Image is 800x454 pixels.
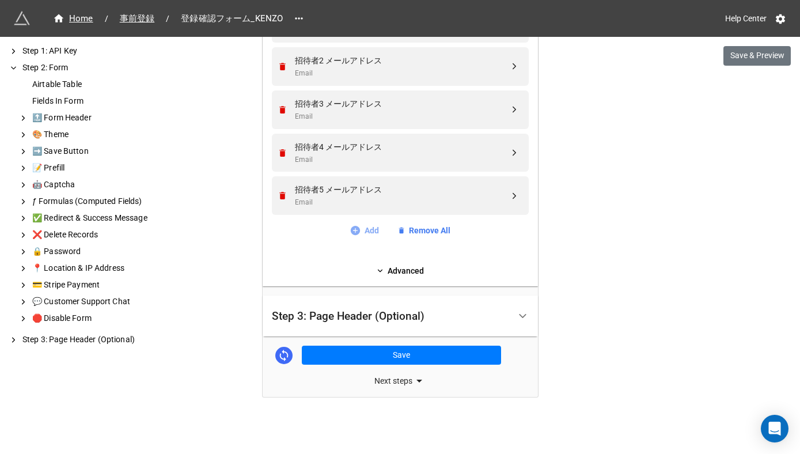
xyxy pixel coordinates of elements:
a: Remove [278,105,291,115]
div: 📍 Location & IP Address [30,262,184,274]
li: / [105,13,108,25]
div: 招待者3 メールアドレス [295,97,509,110]
div: Next steps [263,374,538,388]
div: Step 2: Form [20,62,184,74]
div: 招待者5 メールアドレス [295,183,509,196]
div: ❌ Delete Records [30,229,184,241]
img: miniextensions-icon.73ae0678.png [14,10,30,27]
a: Remove [278,191,291,200]
div: Step 1: API Key [20,45,184,57]
div: 🔝 Form Header [30,112,184,124]
div: Home [53,12,93,25]
div: ➡️ Save Button [30,145,184,157]
div: 招待者4 メールアドレス [295,141,509,153]
div: Step 3: Page Header (Optional) [272,311,424,322]
div: 🔒 Password [30,245,184,258]
div: 🎨 Theme [30,128,184,141]
div: ƒ Formulas (Computed Fields) [30,195,184,207]
span: 登録確認フォーム_KENZO [174,12,290,25]
nav: breadcrumb [46,12,290,25]
div: ✅ Redirect & Success Message [30,212,184,224]
a: Help Center [717,8,775,29]
div: 招待者2 メールアドレス [295,54,509,67]
div: Step 3: Page Header (Optional) [263,296,538,336]
a: 事前登録 [113,12,162,25]
div: 💬 Customer Support Chat [30,296,184,308]
div: Email [295,68,509,79]
div: Email [295,197,509,208]
div: Email [295,111,509,122]
div: Step 3: Page Header (Optional) [20,334,184,346]
li: / [166,13,169,25]
a: Advanced [272,264,529,277]
button: Save & Preview [723,46,791,66]
div: Airtable Table [30,78,184,90]
a: Sync Base Structure [275,347,293,364]
button: Save [302,346,501,365]
div: 📝 Prefill [30,162,184,174]
div: Fields In Form [30,95,184,107]
div: Open Intercom Messenger [761,415,788,442]
a: Remove [278,148,291,158]
div: 💳 Stripe Payment [30,279,184,291]
div: Email [295,154,509,165]
div: 🛑 Disable Form [30,312,184,324]
a: Remove [278,62,291,71]
div: 🤖 Captcha [30,179,184,191]
a: Add [350,224,379,237]
a: Remove All [397,224,450,237]
a: Home [46,12,100,25]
